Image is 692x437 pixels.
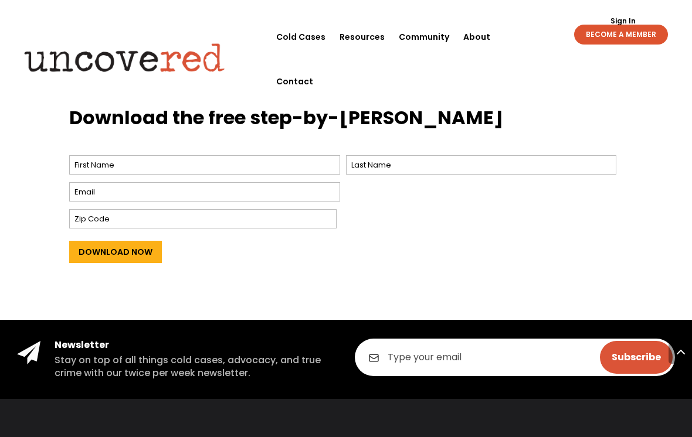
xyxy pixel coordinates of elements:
[355,339,675,376] input: Type your email
[69,155,340,175] input: First Name
[463,15,490,59] a: About
[69,105,623,137] h3: Download the free step-by-[PERSON_NAME]
[69,209,337,228] input: Zip Code
[69,241,162,263] input: Download Now
[340,15,385,59] a: Resources
[276,15,325,59] a: Cold Cases
[276,59,313,104] a: Contact
[600,341,673,374] input: Subscribe
[55,354,337,380] h5: Stay on top of all things cold cases, advocacy, and true crime with our twice per week newsletter.
[346,155,617,175] input: Last Name
[15,35,235,80] img: Uncovered logo
[69,182,340,202] input: Email
[399,15,449,59] a: Community
[55,339,337,351] h4: Newsletter
[604,18,642,25] a: Sign In
[574,25,668,45] a: BECOME A MEMBER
